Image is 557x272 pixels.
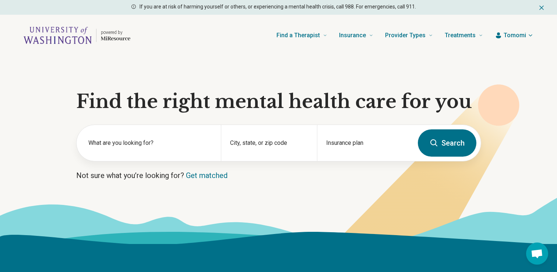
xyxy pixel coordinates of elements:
[445,30,476,41] span: Treatments
[339,30,366,41] span: Insurance
[445,21,483,50] a: Treatments
[76,91,481,113] h1: Find the right mental health care for you
[538,3,545,12] button: Dismiss
[385,21,433,50] a: Provider Types
[186,171,228,180] a: Get matched
[495,31,533,40] button: Tomomi
[385,30,426,41] span: Provider Types
[276,30,320,41] span: Find a Therapist
[101,29,130,35] p: powered by
[24,24,130,47] a: Home page
[504,31,526,40] span: Tomomi
[88,139,212,147] label: What are you looking for?
[140,3,416,11] p: If you are at risk of harming yourself or others, or experiencing a mental health crisis, call 98...
[76,170,481,181] p: Not sure what you’re looking for?
[339,21,373,50] a: Insurance
[526,243,548,265] div: Open chat
[418,129,476,157] button: Search
[276,21,327,50] a: Find a Therapist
